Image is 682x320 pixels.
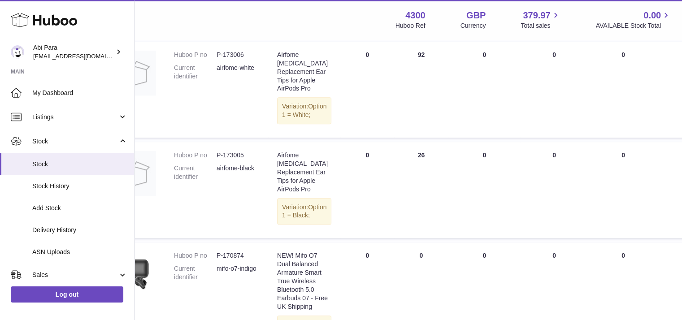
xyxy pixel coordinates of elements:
a: 379.97 Total sales [521,9,560,30]
strong: 4300 [405,9,426,22]
span: Delivery History [32,226,127,234]
div: Currency [460,22,486,30]
span: Stock History [32,182,127,190]
span: Sales [32,271,118,279]
div: Airfome [MEDICAL_DATA] Replacement Ear Tips for Apple AirPods Pro [277,51,331,93]
div: Variation: [277,198,331,225]
div: Abi Para [33,43,114,61]
td: 0 [521,42,588,138]
span: ASN Uploads [32,248,127,256]
strong: GBP [466,9,486,22]
dd: airfome-black [217,164,259,181]
dd: P-170874 [217,251,259,260]
span: Add Stock [32,204,127,212]
div: NEW! Mifo O7 Dual Balanced Armature Smart True Wireless Bluetooth 5.0 Earbuds 07 - Free UK Shipping [277,251,331,311]
td: 0 [448,42,521,138]
a: 0.00 AVAILABLE Stock Total [595,9,671,30]
span: Stock [32,137,118,146]
span: 0 [621,252,625,259]
span: My Dashboard [32,89,127,97]
dd: airfome-white [217,64,259,81]
td: 0 [340,142,394,238]
dt: Huboo P no [174,251,217,260]
dt: Current identifier [174,64,217,81]
td: 0 [340,42,394,138]
dd: P-173006 [217,51,259,59]
span: Option 1 = Black; [282,203,326,219]
td: 26 [394,142,448,238]
span: [EMAIL_ADDRESS][DOMAIN_NAME] [33,52,132,60]
a: Log out [11,286,123,303]
span: 0 [621,151,625,159]
dt: Current identifier [174,164,217,181]
span: 0 [621,51,625,58]
div: Airfome [MEDICAL_DATA] Replacement Ear Tips for Apple AirPods Pro [277,151,331,193]
span: 0.00 [643,9,661,22]
dd: P-173005 [217,151,259,160]
dt: Current identifier [174,264,217,281]
dt: Huboo P no [174,151,217,160]
td: 92 [394,42,448,138]
dd: mifo-o7-indigo [217,264,259,281]
td: 0 [448,142,521,238]
div: Huboo Ref [395,22,426,30]
span: AVAILABLE Stock Total [595,22,671,30]
td: 0 [521,142,588,238]
span: Listings [32,113,118,121]
span: 379.97 [523,9,550,22]
span: Total sales [521,22,560,30]
span: Stock [32,160,127,169]
dt: Huboo P no [174,51,217,59]
img: Abi@mifo.co.uk [11,45,24,59]
div: Variation: [277,97,331,124]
